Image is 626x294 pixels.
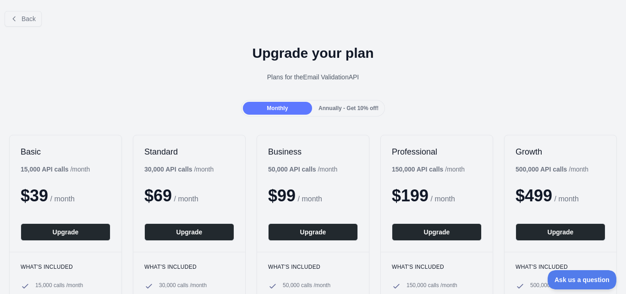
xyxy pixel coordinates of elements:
span: $ 499 [516,186,552,205]
h2: Standard [144,146,234,157]
iframe: Toggle Customer Support [548,270,617,289]
h2: Business [268,146,358,157]
div: / month [144,165,214,174]
div: / month [516,165,588,174]
b: 150,000 API calls [392,166,443,173]
h2: Growth [516,146,605,157]
span: $ 99 [268,186,296,205]
div: / month [268,165,337,174]
h2: Professional [392,146,482,157]
span: $ 199 [392,186,428,205]
b: 500,000 API calls [516,166,567,173]
div: / month [392,165,465,174]
b: 50,000 API calls [268,166,316,173]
